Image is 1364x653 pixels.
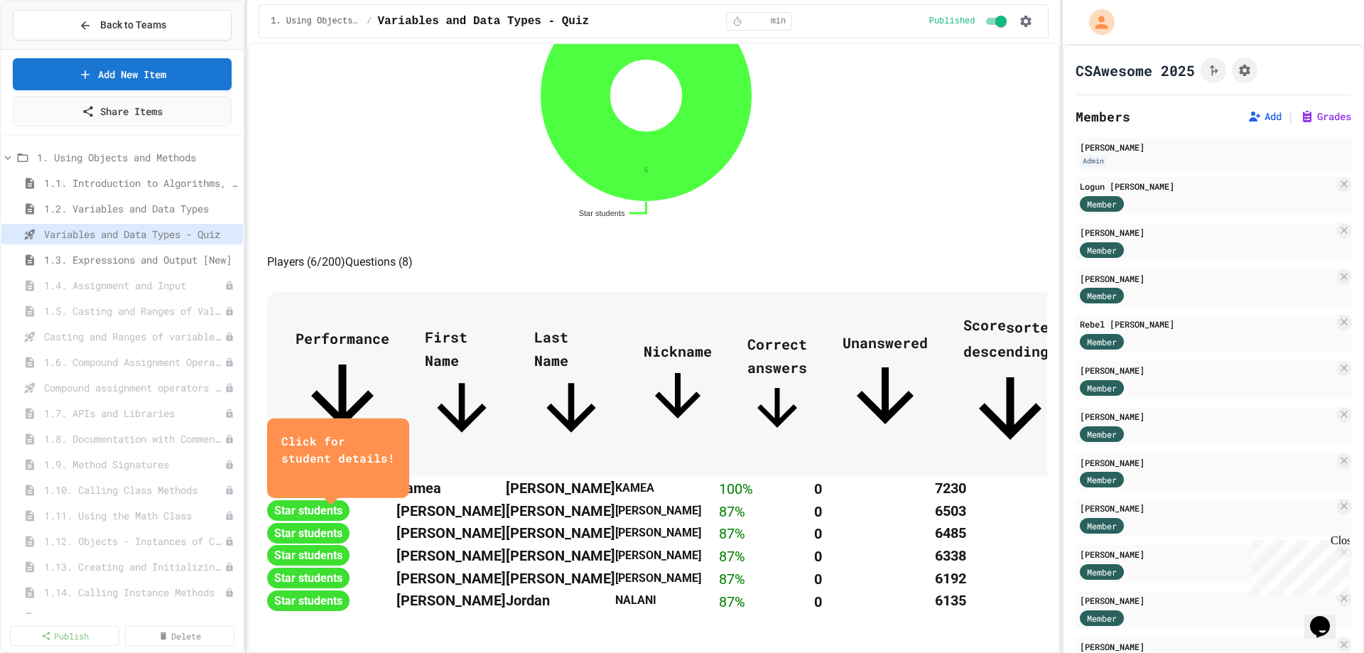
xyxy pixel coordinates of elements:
span: 87 % [719,571,745,588]
iframe: chat widget [1304,596,1350,639]
div: Unpublished [224,562,234,572]
span: Kamea [396,480,441,497]
div: [PERSON_NAME] [1080,456,1334,469]
div: [PERSON_NAME] [1080,410,1334,423]
span: Member [1087,519,1117,532]
span: Casting and Ranges of variables - Quiz [44,329,224,344]
th: 6338 [935,544,1064,567]
span: 1.4. Assignment and Input [44,278,224,293]
span: 0 [814,593,822,610]
span: Scoresorted descending [963,315,1057,455]
div: Content is published and visible to students [929,13,1010,30]
th: [PERSON_NAME] [615,522,719,544]
span: [PERSON_NAME] [396,547,506,564]
span: 1. Using Objects and Methods [271,16,361,27]
span: [PERSON_NAME] [506,570,615,587]
div: [PERSON_NAME] [1080,272,1334,285]
span: Published [929,16,975,27]
span: [PERSON_NAME] [506,502,615,519]
span: 1.2. Variables and Data Types [44,201,237,216]
h2: Members [1076,107,1130,126]
span: Back to Teams [100,18,166,33]
span: Correct answers [747,335,807,438]
th: 6135 [935,590,1064,612]
span: min [771,16,786,27]
span: 1.14. Calling Instance Methods [44,585,224,600]
div: My Account [1074,6,1118,38]
th: NALANI [615,590,719,612]
div: Unpublished [224,306,234,316]
span: Member [1087,289,1117,302]
span: Star students [267,568,350,588]
th: 6503 [935,500,1064,522]
div: [PERSON_NAME] [1080,594,1334,607]
span: [PERSON_NAME] [396,570,506,587]
span: 1.6. Compound Assignment Operators [44,355,224,369]
button: Assignment Settings [1232,58,1257,83]
span: Star students [267,590,350,611]
div: Unpublished [224,460,234,470]
span: First Name [425,328,499,445]
div: Unpublished [224,383,234,393]
span: 0 [814,480,822,497]
span: 0 [814,502,822,519]
span: 1.9. Method Signatures [44,457,224,472]
span: Member [1087,473,1117,486]
div: Click for student details! [281,433,395,467]
span: 1.12. Objects - Instances of Classes [44,534,224,549]
span: [PERSON_NAME] [396,524,506,541]
span: Unanswered [843,333,928,438]
div: Unpublished [224,588,234,598]
button: Add [1247,109,1282,124]
div: Unpublished [224,357,234,367]
th: [PERSON_NAME] [615,544,719,567]
span: 0 [814,525,822,542]
span: 1.10. Calling Class Methods [44,482,224,497]
div: [PERSON_NAME] [1080,226,1334,239]
h1: CSAwesome 2025 [1076,60,1195,80]
span: Member [1087,428,1117,441]
div: Admin [1080,155,1107,167]
span: Last Name [534,328,608,445]
span: sorted descending [963,318,1057,360]
span: Star students [267,523,350,544]
div: [PERSON_NAME] [1080,141,1347,153]
a: Publish [10,626,119,646]
span: Variables and Data Types - Quiz [378,13,590,30]
span: [PERSON_NAME] [396,592,506,609]
span: Nickname [644,342,712,430]
div: Unpublished [224,613,234,623]
span: 0 [814,548,822,565]
span: 1.5. Casting and Ranges of Values [44,303,224,318]
span: 1.8. Documentation with Comments and Preconditions [44,431,224,446]
a: Delete [125,626,234,646]
span: Star students [267,545,350,566]
th: 6485 [935,522,1064,544]
th: KAMEA [615,477,719,500]
span: [PERSON_NAME] [506,524,615,541]
span: 87 % [719,502,745,519]
span: Member [1087,612,1117,625]
th: [PERSON_NAME] [615,500,719,522]
span: [PERSON_NAME] [506,480,615,497]
div: Unpublished [224,409,234,419]
div: Unpublished [224,511,234,521]
span: Compound assignment operators - Quiz [44,380,224,395]
div: [PERSON_NAME] [1080,640,1334,653]
span: 1.7. APIs and Libraries [44,406,224,421]
span: / [367,16,372,27]
span: Star students [267,500,350,521]
th: 6192 [935,567,1064,590]
div: Chat with us now!Close [6,6,98,90]
button: Back to Teams [13,10,232,41]
span: 87 % [719,593,745,610]
button: Grades [1300,109,1351,124]
th: [PERSON_NAME] [615,567,719,590]
div: Unpublished [224,281,234,291]
div: Logun [PERSON_NAME] [1080,180,1334,193]
div: [PERSON_NAME] [1080,502,1334,514]
button: Questions (8) [345,254,413,271]
a: Share Items [13,96,232,126]
span: Variables and Data Types - Quiz [44,227,237,242]
span: 100 % [719,480,753,497]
